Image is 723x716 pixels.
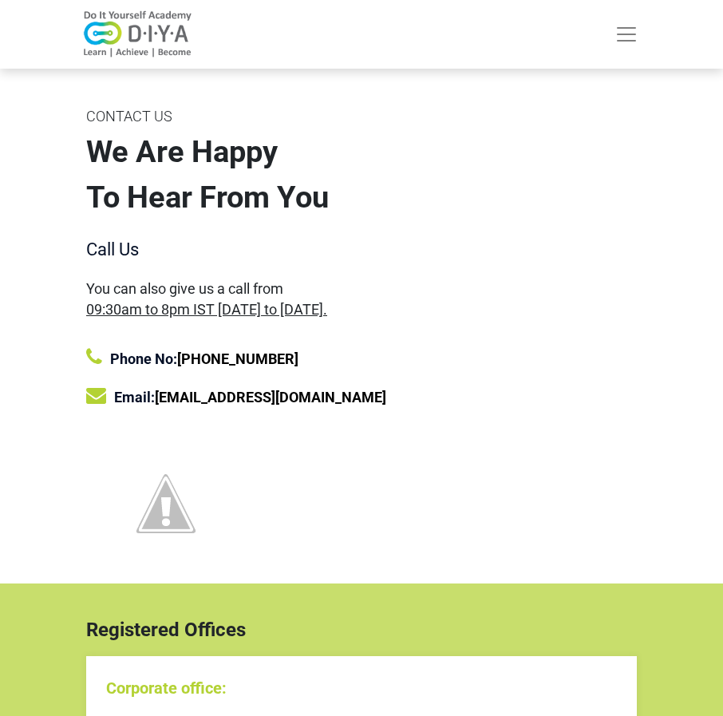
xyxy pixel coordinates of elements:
img: contact%2Bus%2Bimage.jpg [86,424,246,583]
span: 09:30am to 8pm IST [DATE] to [DATE]. [86,301,327,318]
div: You can also give us a call from [86,279,637,318]
div: CONTACT US [86,104,637,129]
div: Email: [86,386,637,408]
div: Corporate office: [106,676,617,700]
img: logo-v2.png [74,10,202,58]
button: Toggle navigation [604,18,649,50]
div: Call Us [86,236,637,263]
div: Phone No: [86,347,637,370]
a: [EMAIL_ADDRESS][DOMAIN_NAME] [155,389,386,405]
div: We Are Happy To Hear From You [86,129,637,220]
div: Registered Offices [74,615,649,644]
a: [PHONE_NUMBER] [177,350,298,367]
